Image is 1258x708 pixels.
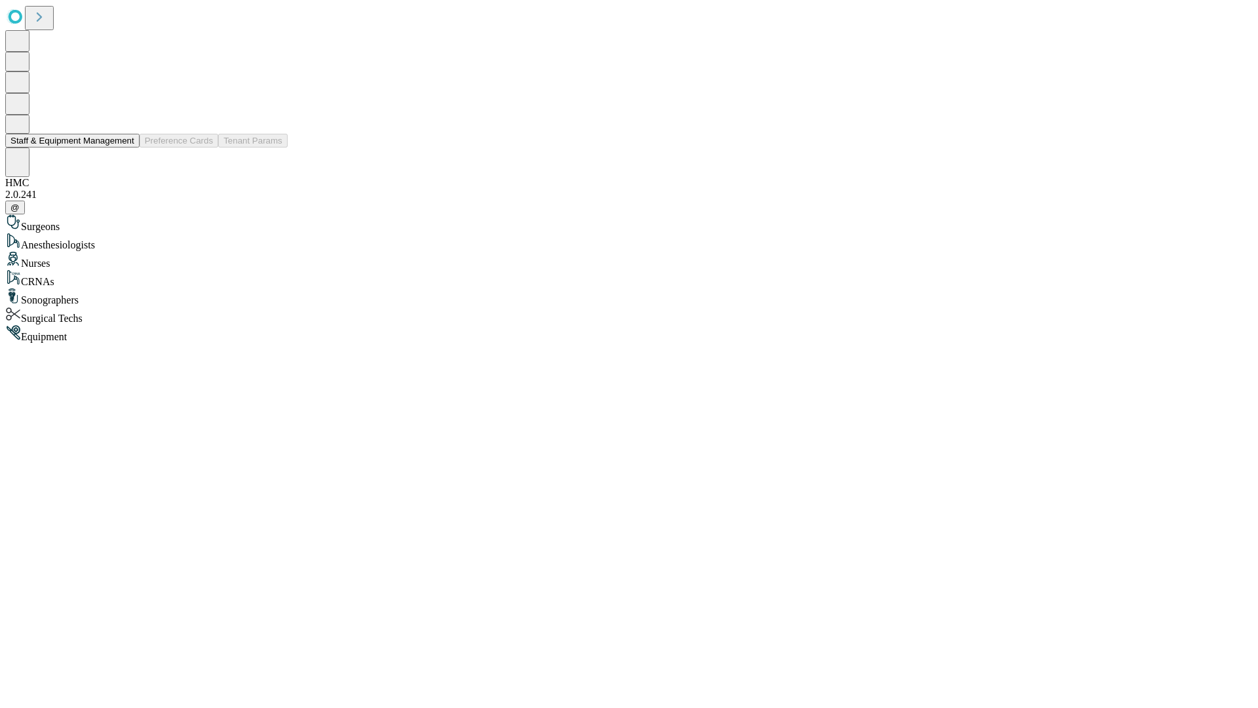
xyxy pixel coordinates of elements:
[5,251,1253,269] div: Nurses
[5,269,1253,288] div: CRNAs
[5,306,1253,324] div: Surgical Techs
[5,177,1253,189] div: HMC
[10,203,20,212] span: @
[5,201,25,214] button: @
[5,189,1253,201] div: 2.0.241
[5,324,1253,343] div: Equipment
[140,134,218,147] button: Preference Cards
[5,134,140,147] button: Staff & Equipment Management
[218,134,288,147] button: Tenant Params
[5,214,1253,233] div: Surgeons
[5,233,1253,251] div: Anesthesiologists
[5,288,1253,306] div: Sonographers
